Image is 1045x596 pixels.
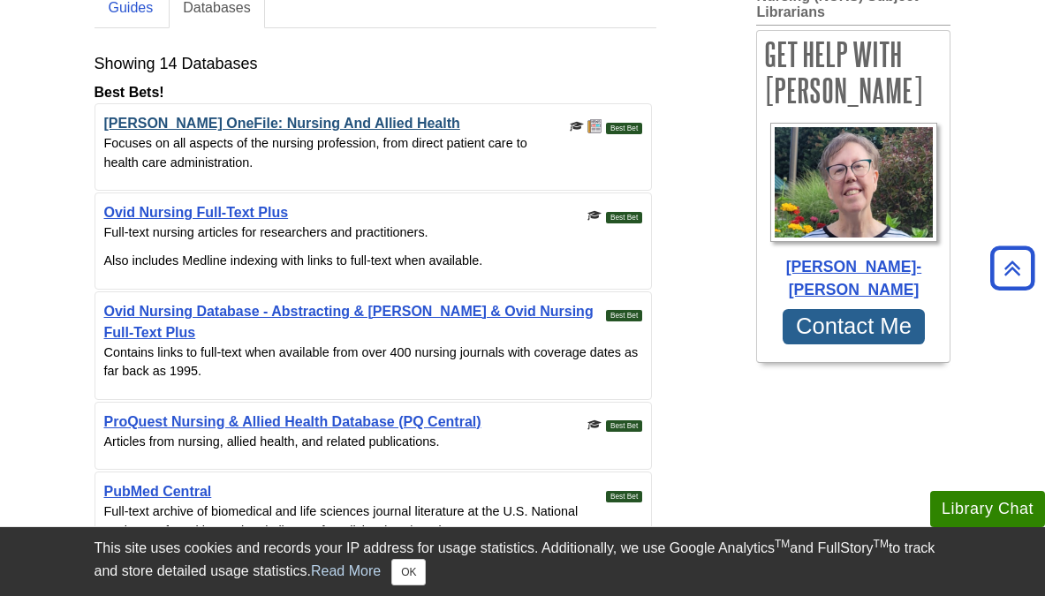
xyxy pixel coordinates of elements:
a: ProQuest Nursing & Allied Health Database (PQ Central) [104,414,481,429]
img: Scholarly or Peer Reviewed [570,119,584,133]
p: Full-text archive of biomedical and life sciences journal literature at the U.S. National Institu... [104,502,643,540]
img: Newspapers [587,119,602,133]
button: Library Chat [930,491,1045,527]
a: Profile Photo [PERSON_NAME]-[PERSON_NAME] [766,123,941,301]
img: Scholarly or Peer Reviewed [587,418,602,432]
p: Contains links to full-text when available from over 400 nursing journals with coverage dates as ... [104,343,643,381]
div: Best Bets! [95,82,653,103]
a: Read More [311,563,381,578]
span: Best Bet [606,310,642,321]
a: PubMed Central [104,484,212,499]
h2: Get help with [PERSON_NAME] [757,31,950,114]
p: Also includes Medline indexing with links to full-text when available. [104,252,643,271]
a: Contact Me [783,309,926,345]
button: Close [391,559,426,585]
h2: Showing 14 Databases [95,55,258,73]
p: Focuses on all aspects of the nursing profession, from direct patient care to health care adminis... [104,134,643,172]
sup: TM [874,538,889,550]
span: Best Bet [606,420,642,432]
a: Ovid Nursing Database - Abstracting & [PERSON_NAME] & Ovid Nursing Full-Text Plus [104,304,594,340]
span: Best Bet [606,123,642,134]
p: Full-text nursing articles for researchers and practitioners. [104,223,643,243]
img: Profile Photo [770,123,936,242]
span: Best Bet [606,491,642,502]
img: Scholarly or Peer Reviewed [587,208,602,223]
a: Ovid Nursing Full-Text Plus [104,205,289,220]
div: This site uses cookies and records your IP address for usage statistics. Additionally, we use Goo... [95,538,951,585]
a: Back to Top [984,256,1041,280]
a: [PERSON_NAME] OneFile: Nursing And Allied Health [104,116,460,131]
div: [PERSON_NAME]-[PERSON_NAME] [766,255,941,302]
span: Best Bet [606,212,642,223]
p: Articles from nursing, allied health, and related publications. [104,433,643,452]
sup: TM [775,538,790,550]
